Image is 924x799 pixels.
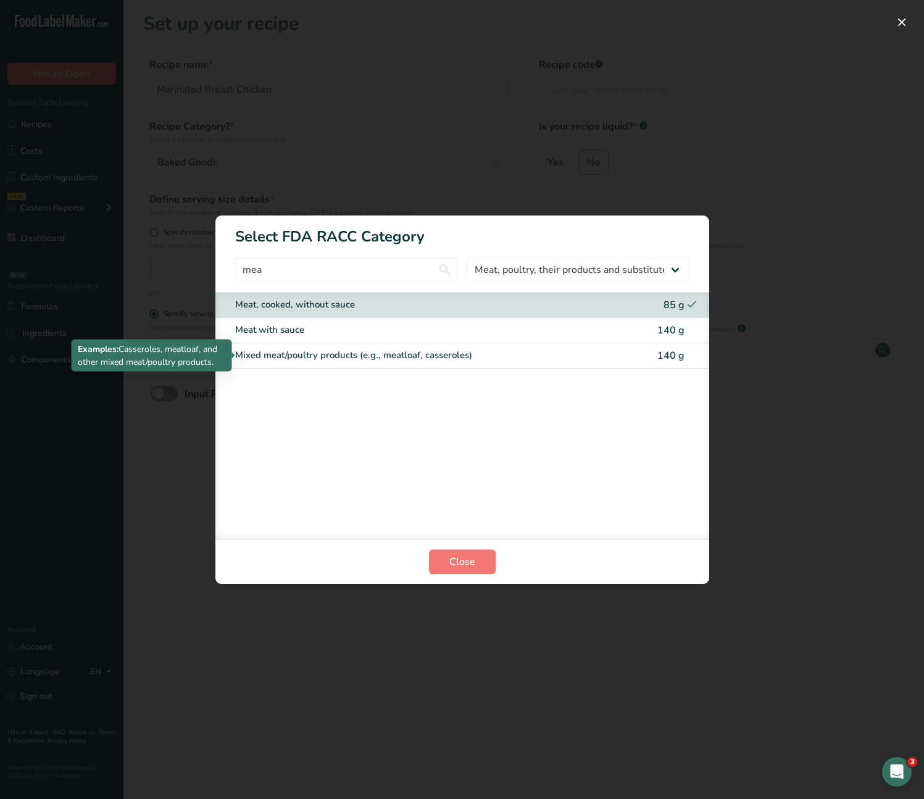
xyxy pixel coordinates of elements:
span: Close [449,554,475,569]
span: 85 g [664,298,685,312]
span: 140 g [657,349,685,362]
input: Type here to start searching.. [235,257,457,282]
iframe: Intercom live chat [882,757,912,787]
div: Meat with sauce [235,323,586,337]
span: 140 g [657,324,685,337]
h1: Select FDA RACC Category [215,215,709,248]
span: 3 [907,757,917,767]
div: Mixed meat/poultry products (e.g., meatloaf, casseroles) [235,348,586,362]
div: Meat, cooked, without sauce [235,298,586,312]
button: Close [429,550,496,574]
p: Casseroles, meatloaf, and other mixed meat/poultry products. [78,343,226,369]
b: Examples: [78,343,119,355]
